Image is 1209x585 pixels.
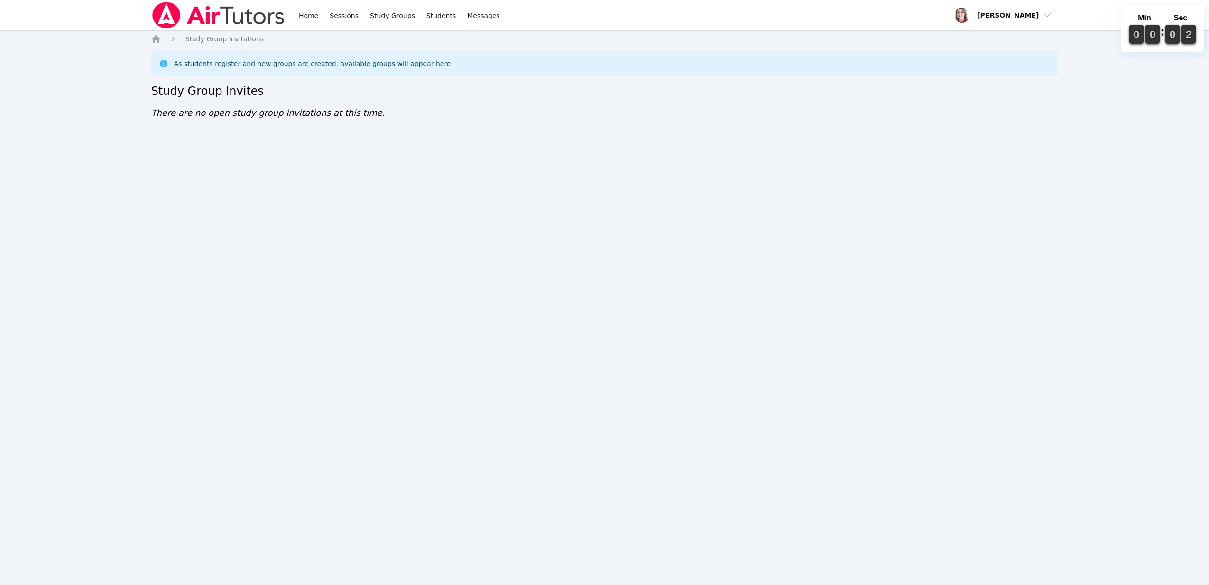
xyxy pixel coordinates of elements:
span: Study Group Invitations [185,35,264,43]
h2: Study Group Invites [151,84,1058,99]
span: There are no open study group invitations at this time. [151,108,385,118]
div: As students register and new groups are created, available groups will appear here. [174,59,453,68]
nav: Breadcrumb [151,34,1058,44]
img: Air Tutors [151,2,286,28]
span: Messages [467,11,500,20]
a: Study Group Invitations [185,34,264,44]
